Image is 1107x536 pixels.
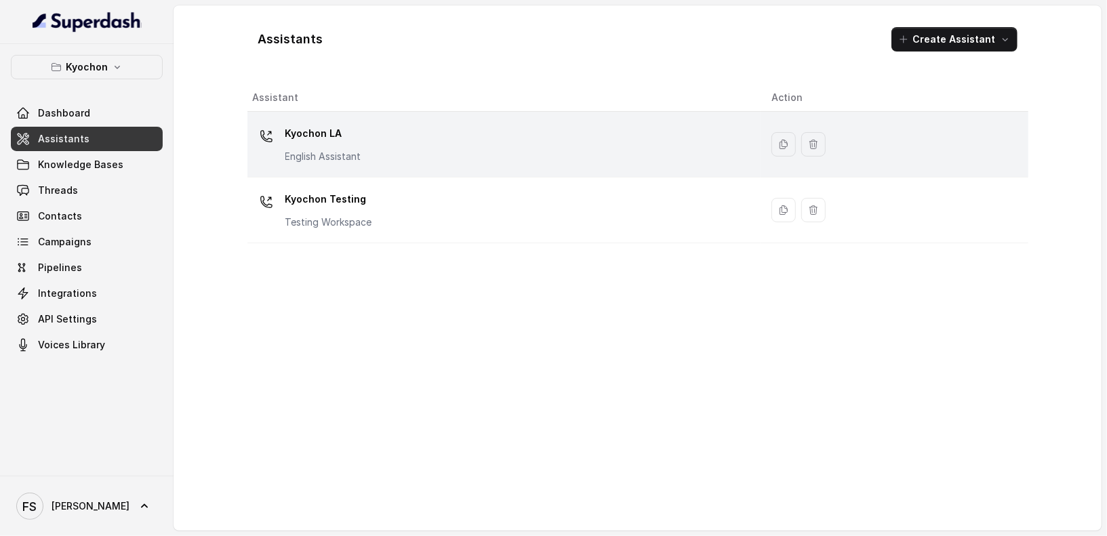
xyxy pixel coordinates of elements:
a: Dashboard [11,101,163,125]
a: Integrations [11,281,163,306]
span: Integrations [38,287,97,300]
a: API Settings [11,307,163,331]
p: Testing Workspace [285,215,372,229]
span: Assistants [38,132,89,146]
th: Action [761,84,1028,112]
img: light.svg [33,11,142,33]
a: Campaigns [11,230,163,254]
h1: Assistants [258,28,323,50]
span: Knowledge Bases [38,158,123,171]
span: Voices Library [38,338,105,352]
span: Pipelines [38,261,82,274]
span: Threads [38,184,78,197]
a: Assistants [11,127,163,151]
span: Contacts [38,209,82,223]
p: English Assistant [285,150,361,163]
a: Knowledge Bases [11,152,163,177]
button: Kyochon [11,55,163,79]
p: Kyochon [66,59,108,75]
span: Dashboard [38,106,90,120]
button: Create Assistant [891,27,1018,51]
a: Threads [11,178,163,203]
span: Campaigns [38,235,92,249]
a: Contacts [11,204,163,228]
a: [PERSON_NAME] [11,487,163,525]
span: API Settings [38,312,97,326]
text: FS [23,499,37,514]
span: [PERSON_NAME] [52,499,129,513]
p: Kyochon LA [285,123,361,144]
a: Pipelines [11,255,163,280]
th: Assistant [247,84,761,112]
p: Kyochon Testing [285,188,372,210]
a: Voices Library [11,333,163,357]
